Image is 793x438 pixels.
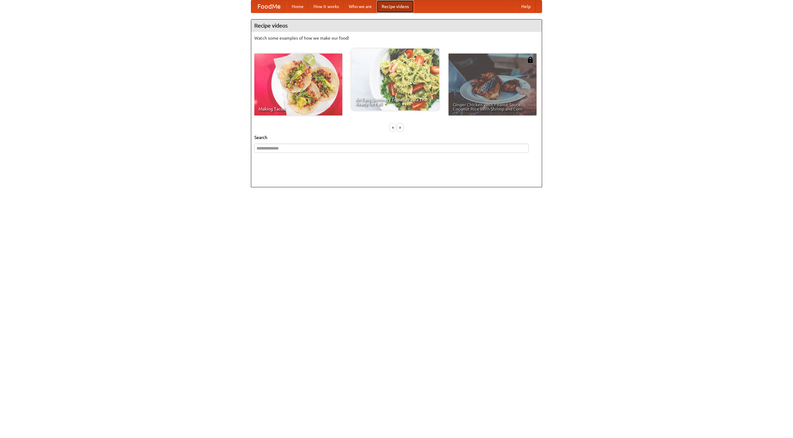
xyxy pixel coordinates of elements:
a: Help [516,0,536,13]
a: Making Tacos [254,54,342,115]
span: An Easy, Summery Tomato Pasta That's Ready for Fall [356,98,435,106]
a: How it works [309,0,344,13]
img: 483408.png [527,57,533,63]
a: Who we are [344,0,377,13]
div: » [397,124,403,131]
a: Recipe videos [377,0,414,13]
h4: Recipe videos [251,20,542,32]
span: Making Tacos [259,107,338,111]
div: « [390,124,396,131]
a: An Easy, Summery Tomato Pasta That's Ready for Fall [351,49,439,111]
a: Home [287,0,309,13]
p: Watch some examples of how we make our food! [254,35,539,41]
h5: Search [254,134,539,141]
a: FoodMe [251,0,287,13]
